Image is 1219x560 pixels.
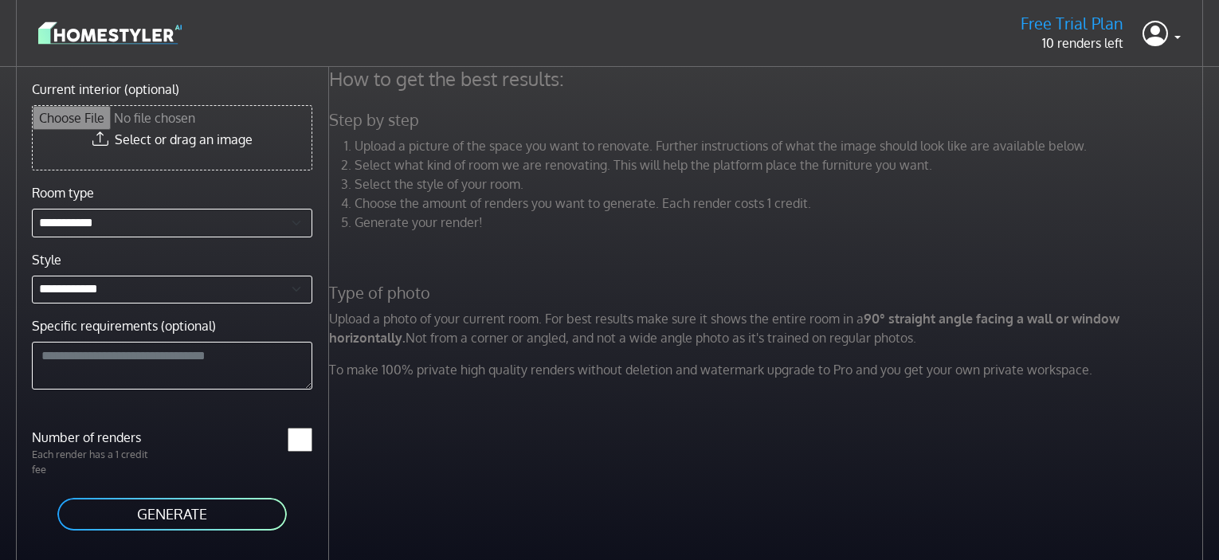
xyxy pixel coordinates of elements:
li: Select what kind of room we are renovating. This will help the platform place the furniture you w... [355,155,1207,174]
label: Room type [32,183,94,202]
h5: Type of photo [319,283,1217,303]
h5: Free Trial Plan [1021,14,1123,33]
p: Each render has a 1 credit fee [22,447,172,477]
p: Upload a photo of your current room. For best results make sure it shows the entire room in a Not... [319,309,1217,347]
img: logo-3de290ba35641baa71223ecac5eacb59cb85b4c7fdf211dc9aaecaaee71ea2f8.svg [38,19,182,47]
p: To make 100% private high quality renders without deletion and watermark upgrade to Pro and you g... [319,360,1217,379]
h4: How to get the best results: [319,67,1217,91]
li: Upload a picture of the space you want to renovate. Further instructions of what the image should... [355,136,1207,155]
label: Current interior (optional) [32,80,179,99]
li: Generate your render! [355,213,1207,232]
label: Number of renders [22,428,172,447]
p: 10 renders left [1021,33,1123,53]
label: Specific requirements (optional) [32,316,216,335]
li: Choose the amount of renders you want to generate. Each render costs 1 credit. [355,194,1207,213]
h5: Step by step [319,110,1217,130]
label: Style [32,250,61,269]
li: Select the style of your room. [355,174,1207,194]
button: GENERATE [56,496,288,532]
